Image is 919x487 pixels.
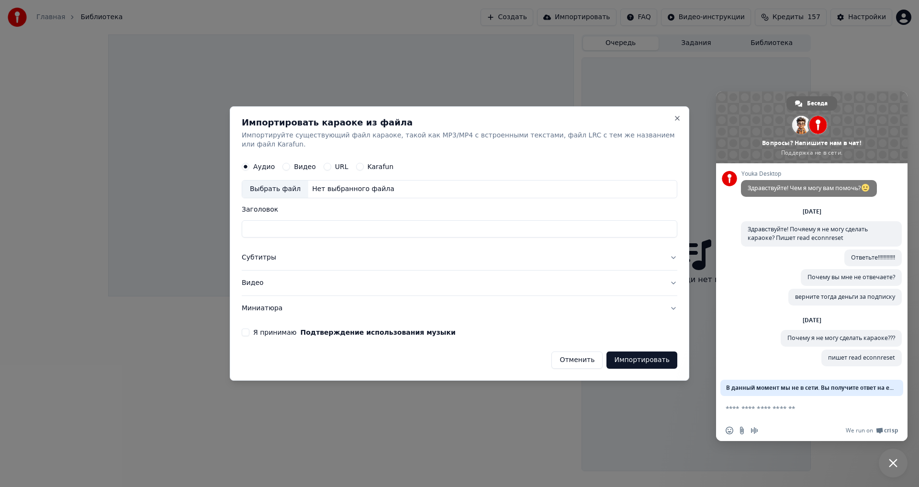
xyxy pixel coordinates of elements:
[253,164,275,170] label: Аудио
[368,164,394,170] label: Karafun
[253,329,456,336] label: Я принимаю
[242,206,677,213] label: Заголовок
[786,96,837,111] div: Беседа
[242,271,677,295] button: Видео
[308,185,398,194] div: Нет выбранного файла
[242,181,308,198] div: Выбрать файл
[242,246,677,271] button: Субтитры
[242,131,677,150] p: Импортируйте существующий файл караоке, такой как MP3/MP4 с встроенными текстами, файл LRC с тем ...
[606,351,677,369] button: Импортировать
[807,96,828,111] span: Беседа
[242,296,677,321] button: Миниатюра
[242,118,677,127] h2: Импортировать караоке из файла
[335,164,348,170] label: URL
[551,351,603,369] button: Отменить
[294,164,316,170] label: Видео
[301,329,456,336] button: Я принимаю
